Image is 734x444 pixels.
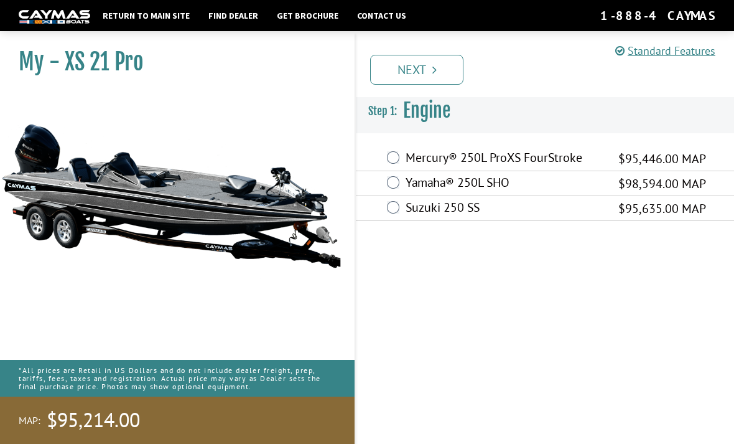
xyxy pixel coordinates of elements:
div: 1-888-4CAYMAS [600,7,715,24]
label: Yamaha® 250L SHO [406,175,603,193]
span: $95,635.00 MAP [618,199,706,218]
ul: Pagination [367,53,734,85]
a: Return to main site [96,7,196,24]
span: $95,446.00 MAP [618,149,706,168]
span: MAP: [19,414,40,427]
a: Standard Features [615,44,715,58]
span: $95,214.00 [47,407,140,433]
h1: My - XS 21 Pro [19,48,323,76]
a: Next [370,55,463,85]
label: Mercury® 250L ProXS FourStroke [406,150,603,168]
p: *All prices are Retail in US Dollars and do not include dealer freight, prep, tariffs, fees, taxe... [19,360,336,397]
span: $98,594.00 MAP [618,174,706,193]
label: Suzuki 250 SS [406,200,603,218]
img: white-logo-c9c8dbefe5ff5ceceb0f0178aa75bf4bb51f6bca0971e226c86eb53dfe498488.png [19,10,90,23]
a: Get Brochure [271,7,345,24]
a: Contact Us [351,7,412,24]
h3: Engine [356,88,734,134]
a: Find Dealer [202,7,264,24]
